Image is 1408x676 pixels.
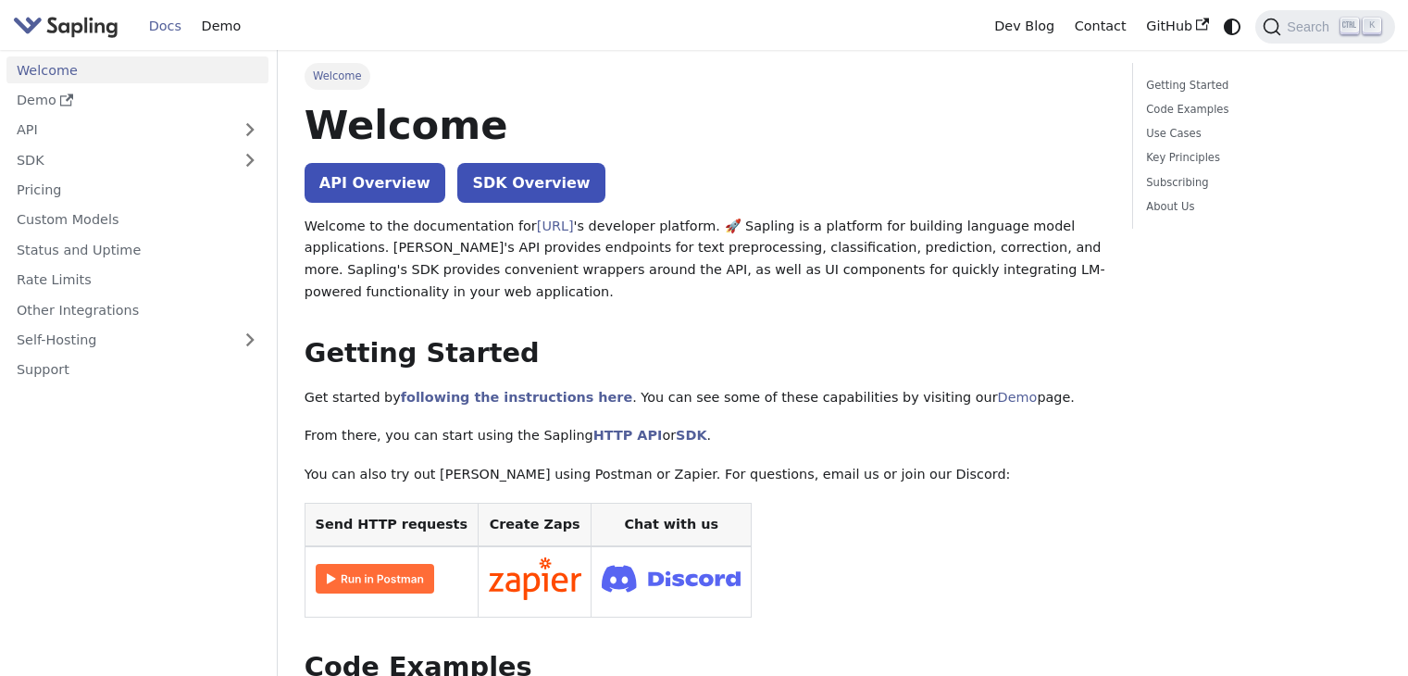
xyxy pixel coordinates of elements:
[1146,125,1375,143] a: Use Cases
[1136,12,1218,41] a: GitHub
[457,163,604,203] a: SDK Overview
[593,428,663,443] a: HTTP API
[984,12,1064,41] a: Dev Blog
[1281,19,1340,34] span: Search
[1255,10,1394,44] button: Search (Ctrl+K)
[998,390,1038,405] a: Demo
[1146,149,1375,167] a: Key Principles
[489,557,581,600] img: Connect in Zapier
[305,387,1105,409] p: Get started by . You can see some of these capabilities by visiting our page.
[305,63,370,89] span: Welcome
[537,219,574,233] a: [URL]
[592,503,752,546] th: Chat with us
[6,327,268,354] a: Self-Hosting
[6,296,268,323] a: Other Integrations
[6,117,231,144] a: API
[401,390,632,405] a: following the instructions here
[305,100,1105,150] h1: Welcome
[316,564,434,594] img: Run in Postman
[6,267,268,294] a: Rate Limits
[6,207,268,233] a: Custom Models
[1146,198,1375,216] a: About Us
[1146,101,1375,119] a: Code Examples
[1146,77,1375,94] a: Getting Started
[602,559,741,597] img: Join Discord
[6,357,268,383] a: Support
[1219,13,1246,40] button: Switch between dark and light mode (currently system mode)
[1363,18,1381,34] kbd: K
[305,337,1105,370] h2: Getting Started
[13,13,118,40] img: Sapling.ai
[6,177,268,204] a: Pricing
[305,503,478,546] th: Send HTTP requests
[231,117,268,144] button: Expand sidebar category 'API'
[676,428,706,443] a: SDK
[231,146,268,173] button: Expand sidebar category 'SDK'
[305,63,1105,89] nav: Breadcrumbs
[13,13,125,40] a: Sapling.ai
[305,163,445,203] a: API Overview
[1065,12,1137,41] a: Contact
[6,56,268,83] a: Welcome
[139,12,192,41] a: Docs
[305,216,1105,304] p: Welcome to the documentation for 's developer platform. 🚀 Sapling is a platform for building lang...
[305,425,1105,447] p: From there, you can start using the Sapling or .
[478,503,592,546] th: Create Zaps
[6,146,231,173] a: SDK
[6,87,268,114] a: Demo
[6,236,268,263] a: Status and Uptime
[305,464,1105,486] p: You can also try out [PERSON_NAME] using Postman or Zapier. For questions, email us or join our D...
[1146,174,1375,192] a: Subscribing
[192,12,251,41] a: Demo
